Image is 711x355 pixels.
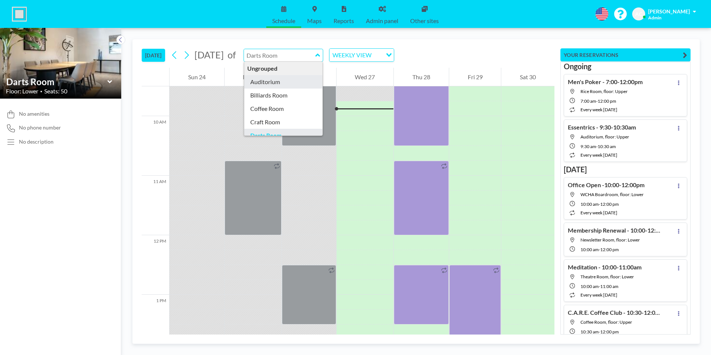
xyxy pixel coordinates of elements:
[410,18,439,24] span: Other sites
[568,124,636,131] h4: Essentrics - 9:30-10:30am
[170,68,224,86] div: Sun 24
[580,247,599,252] span: 10:00 AM
[599,247,600,252] span: -
[244,102,323,115] div: Coffee Room
[580,89,628,94] span: Rice Room, floor: Upper
[501,68,554,86] div: Sat 30
[599,284,600,289] span: -
[600,284,618,289] span: 11:00 AM
[580,201,599,207] span: 10:00 AM
[648,8,690,15] span: [PERSON_NAME]
[568,309,661,316] h4: C.A.R.E. Coffee Club - 10:30-12:00pm
[600,201,619,207] span: 12:00 PM
[142,176,169,235] div: 11 AM
[142,295,169,354] div: 1 PM
[142,235,169,295] div: 12 PM
[599,201,600,207] span: -
[580,210,617,215] span: every week [DATE]
[142,57,169,116] div: 9 AM
[366,18,398,24] span: Admin panel
[568,263,641,271] h4: Meditation - 10:00-11:00am
[580,144,596,149] span: 9:30 AM
[337,68,394,86] div: Wed 27
[19,124,61,131] span: No phone number
[194,49,224,60] span: [DATE]
[596,144,598,149] span: -
[598,144,616,149] span: 10:30 AM
[19,111,49,117] span: No amenities
[648,15,662,20] span: Admin
[307,18,322,24] span: Maps
[44,87,67,95] span: Seats: 50
[580,274,634,279] span: Theatre Room, floor: Lower
[19,138,54,145] div: No description
[580,107,617,112] span: every week [DATE]
[600,247,619,252] span: 12:00 PM
[6,87,38,95] span: Floor: Lower
[334,18,354,24] span: Reports
[580,284,599,289] span: 10:00 AM
[568,227,661,234] h4: Membership Renewal - 10:00-12:00pm
[596,98,598,104] span: -
[244,49,315,61] input: Darts Room
[244,129,323,142] div: Darts Room
[580,319,632,325] span: Coffee Room, floor: Upper
[564,165,687,174] h3: [DATE]
[580,134,629,140] span: Auditorium, floor: Upper
[142,116,169,176] div: 10 AM
[599,329,600,335] span: -
[374,50,382,60] input: Search for option
[635,11,642,17] span: AC
[40,89,42,94] span: •
[225,68,282,86] div: Mon 25
[272,18,295,24] span: Schedule
[449,68,501,86] div: Fri 29
[568,78,643,86] h4: Men's Poker - 7:00-12:00pm
[600,329,619,335] span: 12:00 PM
[580,292,617,298] span: every week [DATE]
[580,98,596,104] span: 7:00 AM
[244,89,323,102] div: Billiards Room
[142,49,165,62] button: [DATE]
[568,181,644,189] h4: Office Open -10:00-12:00pm
[580,192,644,197] span: WCHA Boardroom, floor: Lower
[598,98,616,104] span: 12:00 PM
[12,7,27,22] img: organization-logo
[244,62,323,75] div: Ungrouped
[580,329,599,335] span: 10:30 AM
[228,49,236,61] span: of
[329,49,394,61] div: Search for option
[560,48,691,61] button: YOUR RESERVATIONS
[394,68,449,86] div: Thu 28
[580,152,617,158] span: every week [DATE]
[244,115,323,129] div: Craft Room
[6,76,107,87] input: Darts Room
[580,237,640,243] span: Newsletter Room, floor: Lower
[331,50,373,60] span: WEEKLY VIEW
[244,75,323,89] div: Auditorium
[564,62,687,71] h3: Ongoing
